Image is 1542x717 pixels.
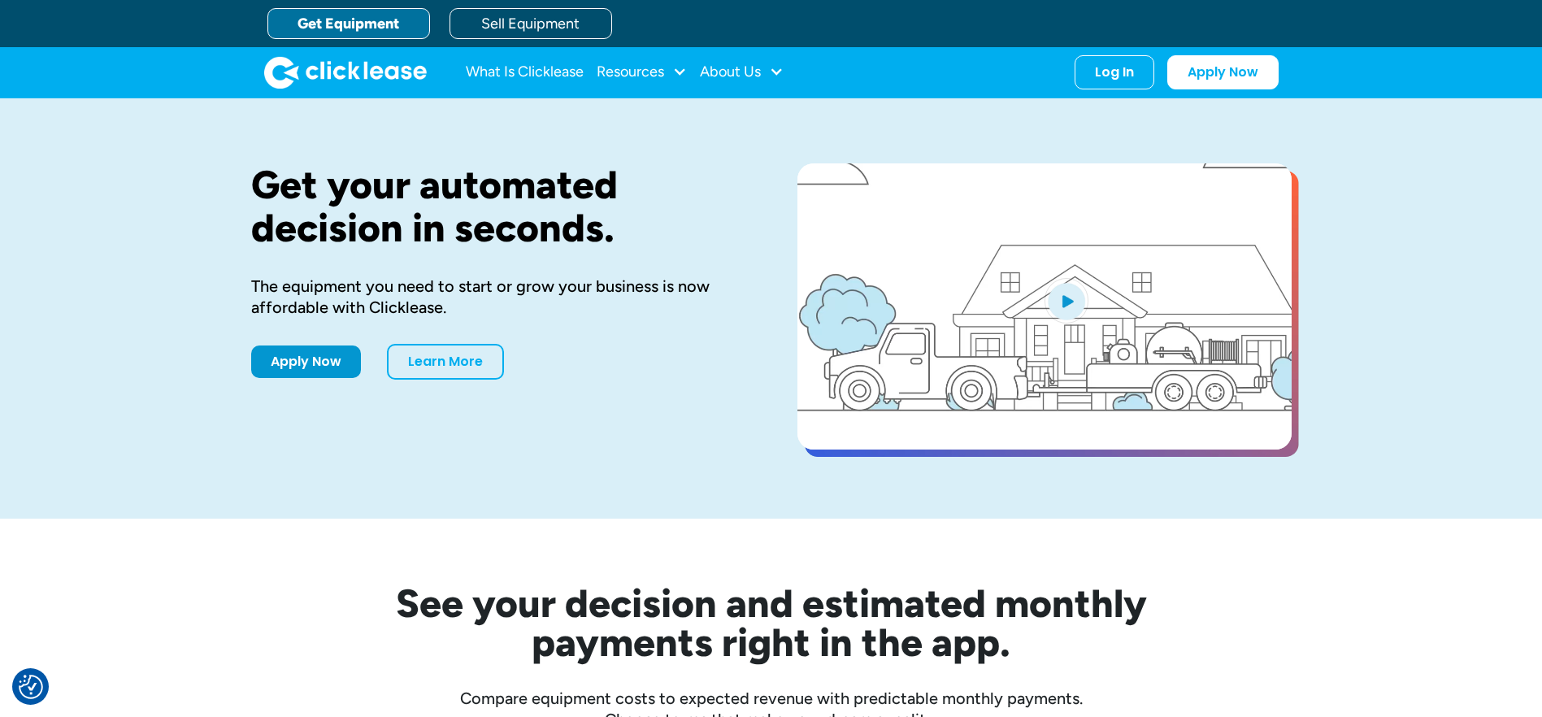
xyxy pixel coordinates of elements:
a: home [264,56,427,89]
div: The equipment you need to start or grow your business is now affordable with Clicklease. [251,276,745,318]
a: open lightbox [797,163,1292,450]
h2: See your decision and estimated monthly payments right in the app. [316,584,1227,662]
img: Clicklease logo [264,56,427,89]
div: Log In [1095,64,1134,80]
a: Apply Now [251,345,361,378]
a: Learn More [387,344,504,380]
h1: Get your automated decision in seconds. [251,163,745,250]
img: Blue play button logo on a light blue circular background [1045,278,1088,324]
div: Resources [597,56,687,89]
a: Get Equipment [267,8,430,39]
a: What Is Clicklease [466,56,584,89]
a: Apply Now [1167,55,1279,89]
div: About Us [700,56,784,89]
img: Revisit consent button [19,675,43,699]
button: Consent Preferences [19,675,43,699]
a: Sell Equipment [450,8,612,39]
